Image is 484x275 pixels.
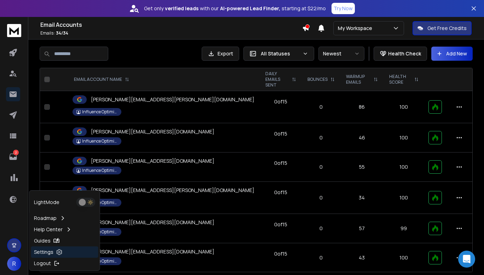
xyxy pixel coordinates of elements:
img: logo [7,24,21,37]
button: R [7,257,21,271]
td: 57 [340,214,383,243]
div: 0 of 15 [274,189,287,196]
p: 0 [306,134,336,141]
p: Help Center [34,226,63,233]
p: Influence Optimizer [82,138,117,144]
div: 0 of 15 [274,130,287,137]
p: DAILY EMAILS SENT [265,71,289,88]
strong: AI-powered Lead Finder, [220,5,280,12]
p: Guides [34,237,51,244]
p: Health Check [388,50,421,57]
p: 0 [306,225,336,232]
p: Logout [34,260,51,267]
strong: verified leads [165,5,198,12]
td: 100 [384,153,424,182]
td: 55 [340,153,383,182]
td: 34 [340,182,383,214]
p: 0 [306,194,336,201]
p: [PERSON_NAME][EMAIL_ADDRESS][PERSON_NAME][DOMAIN_NAME] [91,96,254,103]
td: 100 [384,243,424,273]
p: HEALTH SCORE [389,74,411,85]
p: Light Mode [34,199,59,206]
p: Try Now [334,5,353,12]
p: [PERSON_NAME][EMAIL_ADDRESS][DOMAIN_NAME] [91,219,214,226]
p: 0 [306,163,336,171]
div: 0 of 15 [274,98,287,105]
td: 99 [384,214,424,243]
a: Guides [31,235,98,246]
a: 2 [6,150,20,164]
div: 0 of 15 [274,250,287,257]
button: Add New [431,47,473,61]
h1: Email Accounts [40,20,302,29]
p: [PERSON_NAME][EMAIL_ADDRESS][DOMAIN_NAME] [91,248,214,255]
p: 2 [13,150,19,155]
p: Influence Optimizer [82,168,117,173]
p: Emails : [40,30,302,36]
td: 86 [340,91,383,123]
a: Roadmap [31,213,98,224]
td: 100 [384,182,424,214]
button: Newest [318,47,364,61]
p: My Workspace [338,25,375,32]
p: [PERSON_NAME][EMAIL_ADDRESS][PERSON_NAME][DOMAIN_NAME] [91,187,254,194]
p: WARMUP EMAILS [346,74,370,85]
p: Get Free Credits [427,25,467,32]
td: 100 [384,123,424,153]
p: Get only with our starting at $22/mo [144,5,326,12]
div: EMAIL ACCOUNT NAME [74,77,129,82]
td: 46 [340,123,383,153]
p: Influence Optimizer [82,109,117,115]
button: Health Check [374,47,427,61]
p: BOUNCES [307,77,328,82]
div: 0 of 15 [274,221,287,228]
button: Get Free Credits [413,21,472,35]
button: Try Now [332,3,355,14]
button: Export [202,47,239,61]
p: 0 [306,103,336,110]
td: 100 [384,91,424,123]
a: Settings [31,246,98,258]
div: 0 of 15 [274,160,287,167]
td: 43 [340,243,383,273]
p: [PERSON_NAME][EMAIL_ADDRESS][DOMAIN_NAME] [91,128,214,135]
a: Help Center [31,224,98,235]
p: Settings [34,249,53,256]
p: 0 [306,254,336,261]
p: [PERSON_NAME][EMAIL_ADDRESS][DOMAIN_NAME] [91,157,214,165]
div: Open Intercom Messenger [458,251,475,268]
span: 34 / 34 [56,30,68,36]
p: All Statuses [261,50,300,57]
p: Roadmap [34,215,57,222]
